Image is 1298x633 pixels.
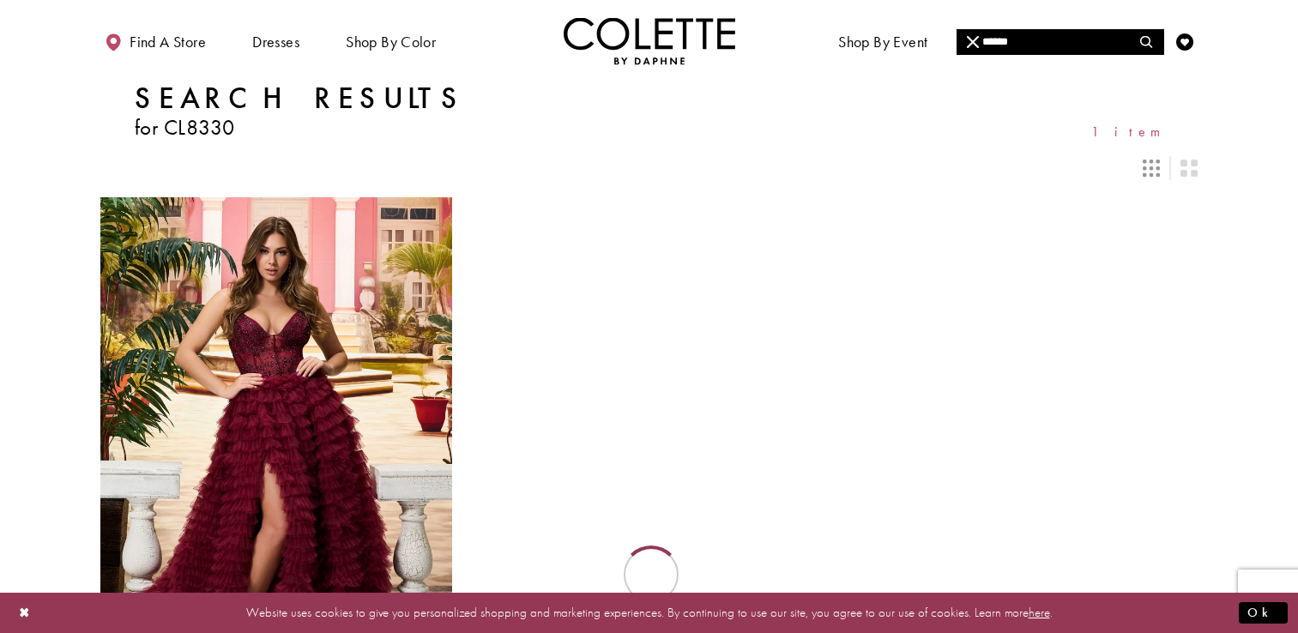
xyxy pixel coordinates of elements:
h1: Search Results [135,81,465,116]
span: Shop by color [346,33,436,51]
a: Check Wishlist [1172,17,1198,64]
a: Find a store [100,17,210,64]
h3: for CL8330 [135,116,465,139]
button: Close Dialog [10,598,39,628]
span: Dresses [248,17,304,64]
a: Meet the designer [970,17,1097,64]
button: Submit Search [1130,29,1163,55]
span: Switch layout to 3 columns [1143,160,1160,177]
a: here [1029,604,1050,621]
span: Find a store [130,33,206,51]
span: Shop By Event [834,17,932,64]
p: Website uses cookies to give you personalized shopping and marketing experiences. By continuing t... [124,601,1174,624]
span: Dresses [252,33,299,51]
button: Submit Dialog [1239,602,1288,624]
img: Colette by Daphne [564,17,735,64]
a: Visit Home Page [564,17,735,64]
button: Close Search [957,29,990,55]
span: Shop By Event [838,33,927,51]
span: Shop by color [341,17,440,64]
span: Switch layout to 2 columns [1180,160,1198,177]
span: 1 item [1091,124,1164,139]
input: Search [957,29,1163,55]
a: Toggle search [1134,17,1160,64]
div: Search form [957,29,1164,55]
div: Layout Controls [90,149,1209,187]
